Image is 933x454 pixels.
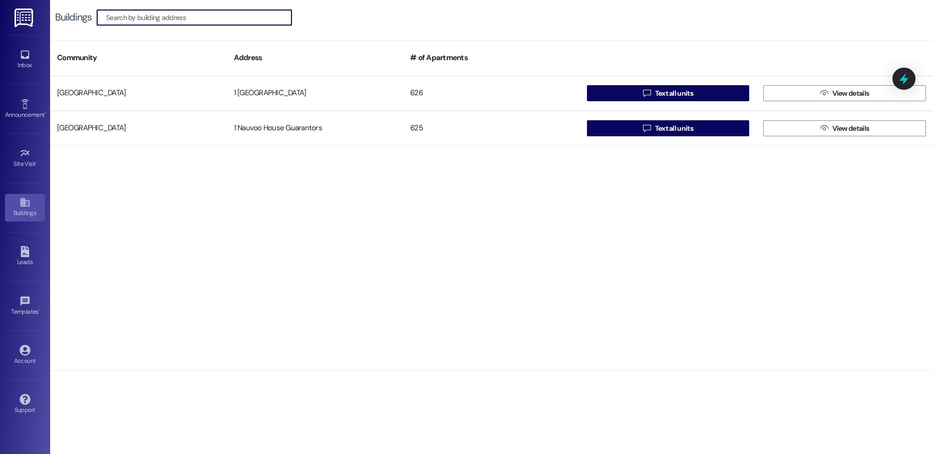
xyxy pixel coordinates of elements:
[227,118,404,138] div: 1 Nauvoo House Guarantors
[763,120,926,136] button: View details
[55,12,92,23] div: Buildings
[587,120,750,136] button: Text all units
[403,83,580,103] div: 626
[227,46,404,70] div: Address
[106,11,291,25] input: Search by building address
[403,46,580,70] div: # of Apartments
[227,83,404,103] div: 1 [GEOGRAPHIC_DATA]
[655,123,693,134] span: Text all units
[403,118,580,138] div: 625
[45,110,46,117] span: •
[50,46,227,70] div: Community
[5,194,45,221] a: Buildings
[36,159,38,166] span: •
[643,89,651,97] i: 
[643,124,651,132] i: 
[820,124,828,132] i: 
[50,118,227,138] div: [GEOGRAPHIC_DATA]
[15,9,35,27] img: ResiDesk Logo
[5,342,45,369] a: Account
[5,391,45,418] a: Support
[5,243,45,270] a: Leads
[763,85,926,101] button: View details
[820,89,828,97] i: 
[832,123,869,134] span: View details
[587,85,750,101] button: Text all units
[5,293,45,320] a: Templates •
[655,88,693,99] span: Text all units
[50,83,227,103] div: [GEOGRAPHIC_DATA]
[5,145,45,172] a: Site Visit •
[5,46,45,73] a: Inbox
[39,307,40,314] span: •
[832,88,869,99] span: View details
